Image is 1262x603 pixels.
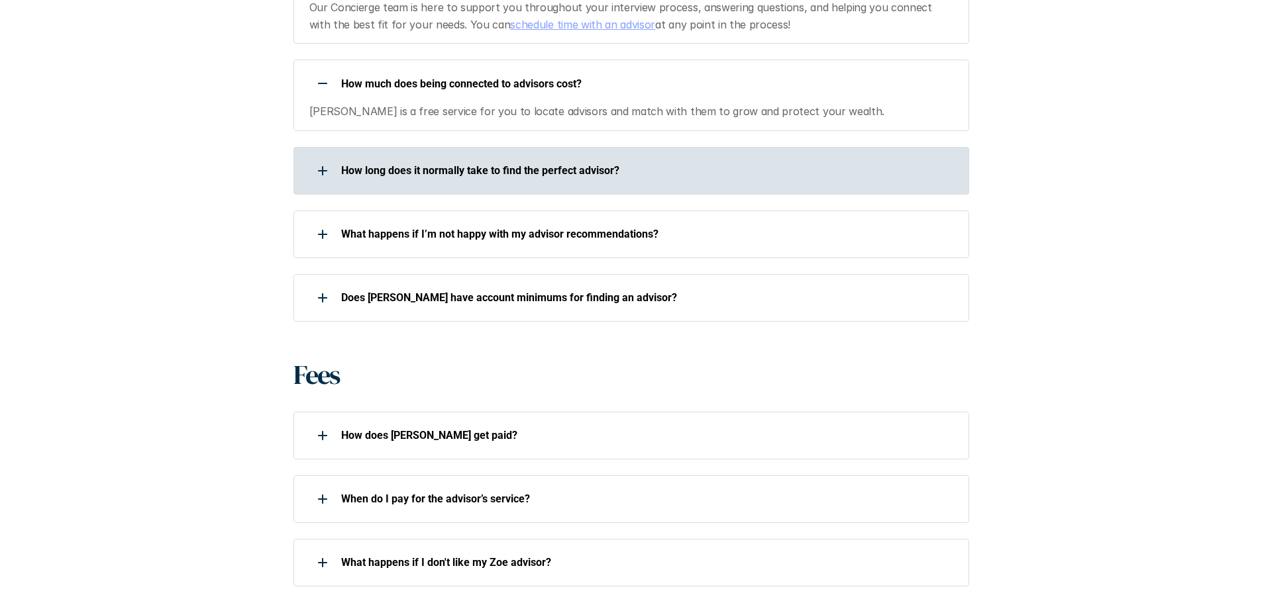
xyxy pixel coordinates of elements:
p: [PERSON_NAME] is a free service for you to locate advisors and match with them to grow and protec... [309,103,953,120]
p: What happens if I’m not happy with my advisor recommendations? [341,228,952,240]
h1: Fees [293,359,339,391]
p: How does [PERSON_NAME] get paid? [341,429,952,441]
p: How long does it normally take to find the perfect advisor? [341,164,952,177]
a: schedule time with an advisor [510,18,655,31]
p: Does [PERSON_NAME] have account minimums for finding an advisor? [341,291,952,304]
p: When do I pay for the advisor’s service? [341,492,952,505]
p: What happens if I don't like my Zoe advisor? [341,556,952,569]
p: How much does being connected to advisors cost? [341,77,952,90]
